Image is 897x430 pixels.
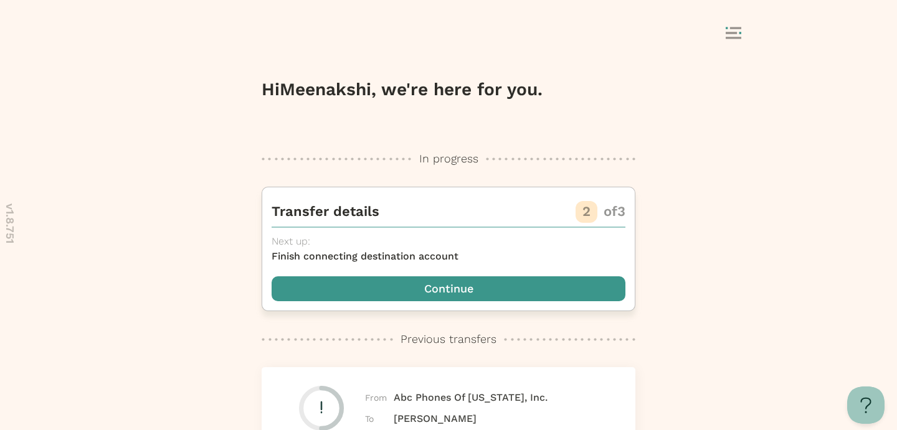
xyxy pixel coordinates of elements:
p: of 3 [604,202,625,222]
span: Abc Phones Of [US_STATE], Inc. [394,390,548,405]
span: From [365,391,394,404]
p: Transfer details [272,202,379,222]
button: Continue [272,276,625,301]
p: Finish connecting destination account [272,249,625,264]
iframe: Toggle Customer Support [847,386,885,424]
p: Previous transfers [401,331,496,347]
span: Hi Meenakshi , we're here for you. [262,79,543,100]
p: Next up: [272,234,625,249]
p: In progress [419,151,478,167]
p: v 1.8.751 [2,203,18,243]
span: [PERSON_NAME] [394,411,477,426]
p: 2 [582,202,591,222]
span: To [365,412,394,426]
